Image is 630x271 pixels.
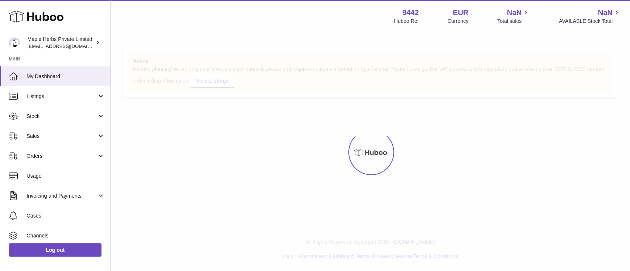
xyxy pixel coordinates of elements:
strong: EUR [453,8,468,18]
span: Orders [27,153,97,160]
span: NaN [598,8,613,18]
span: My Dashboard [27,73,105,80]
div: Maple Herbs Private Limited [27,36,94,50]
span: Total sales [497,18,530,25]
div: Huboo Ref [394,18,419,25]
a: NaN AVAILABLE Stock Total [559,8,621,25]
span: Invoicing and Payments [27,192,97,199]
a: NaN Total sales [497,8,530,25]
strong: 9442 [402,8,419,18]
span: [EMAIL_ADDRESS][DOMAIN_NAME] [27,43,109,49]
div: Currency [448,18,469,25]
span: AVAILABLE Stock Total [559,18,621,25]
span: Stock [27,113,97,120]
span: NaN [507,8,521,18]
span: Cases [27,212,105,219]
img: internalAdmin-9442@internal.huboo.com [9,37,20,48]
span: Sales [27,133,97,140]
span: Channels [27,232,105,239]
a: Log out [9,243,101,257]
span: Listings [27,93,97,100]
span: Usage [27,173,105,180]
